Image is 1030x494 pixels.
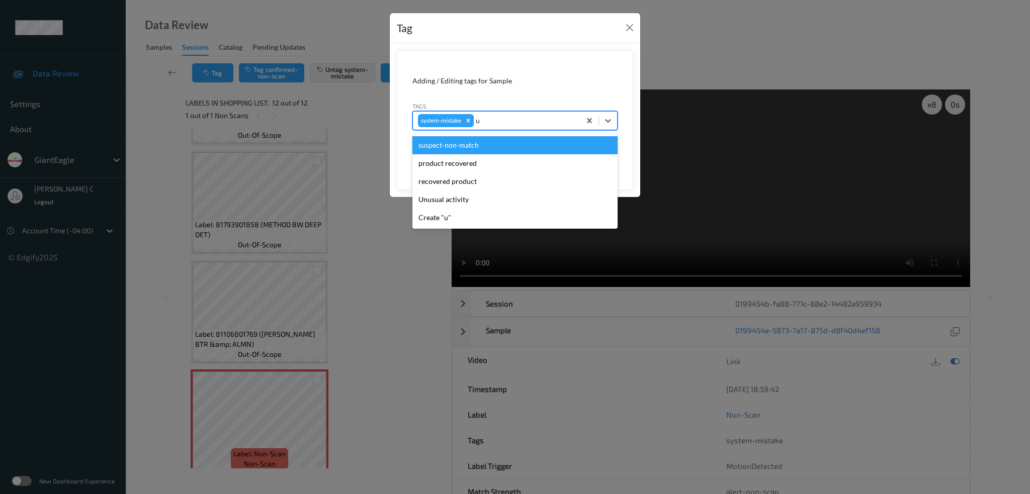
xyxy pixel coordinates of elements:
div: Create "u" [412,209,618,227]
div: Unusual activity [412,190,618,209]
div: suspect-non-match [412,136,618,154]
div: Adding / Editing tags for Sample [412,76,618,86]
button: Close [623,21,637,35]
div: Remove system-mistake [463,114,474,127]
label: Tags [412,102,426,111]
div: recovered product [412,172,618,190]
div: Tag [397,20,412,36]
div: system-mistake [418,114,463,127]
div: product recovered [412,154,618,172]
